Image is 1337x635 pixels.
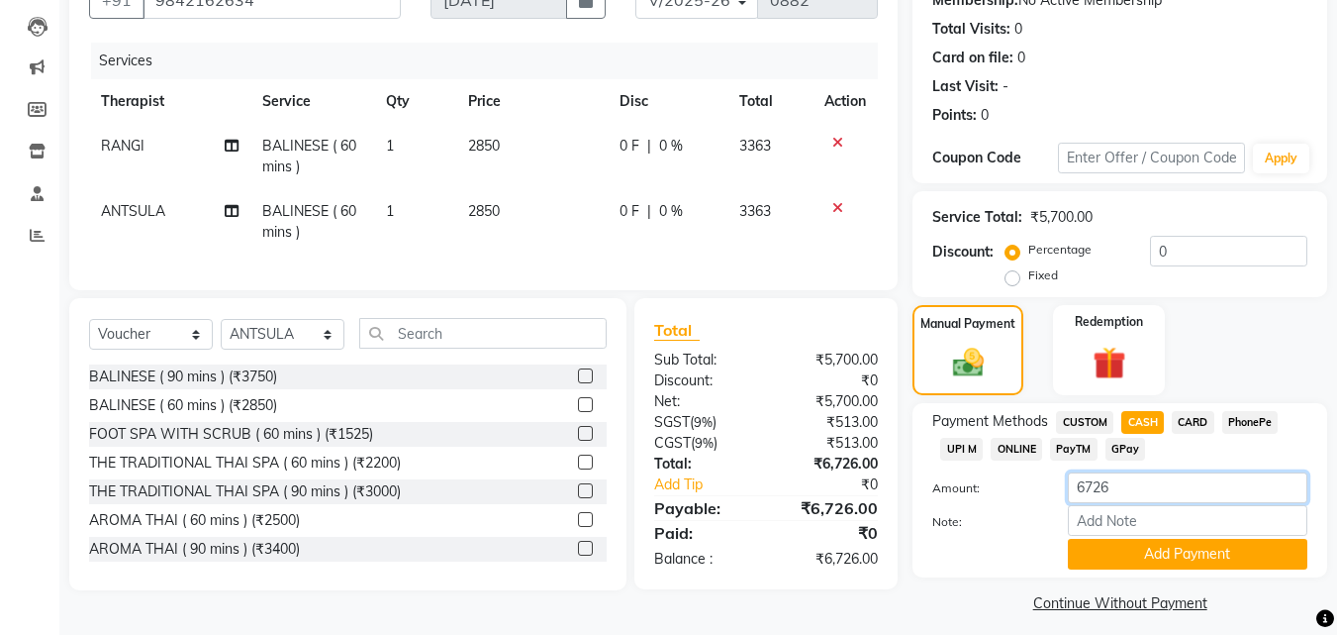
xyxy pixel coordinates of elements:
[1075,313,1143,331] label: Redemption
[932,242,994,263] div: Discount:
[916,593,1323,614] a: Continue Without Payment
[727,79,812,124] th: Total
[639,350,766,370] div: Sub Total:
[739,202,771,220] span: 3363
[262,202,356,241] span: BALINESE ( 60 mins )
[766,496,893,520] div: ₹6,726.00
[1121,411,1164,434] span: CASH
[1105,438,1146,461] span: GPay
[89,510,300,531] div: AROMA THAI ( 60 mins ) (₹2500)
[1253,144,1309,173] button: Apply
[932,105,977,126] div: Points:
[89,79,250,124] th: Therapist
[250,79,374,124] th: Service
[91,43,893,79] div: Services
[788,475,894,495] div: ₹0
[1068,473,1307,503] input: Amount
[1083,343,1136,383] img: _gift.svg
[943,345,994,380] img: _cash.svg
[639,433,766,454] div: ( )
[766,391,893,412] div: ₹5,700.00
[359,318,607,349] input: Search
[920,315,1015,333] label: Manual Payment
[694,414,713,430] span: 9%
[647,201,651,222] span: |
[739,137,771,155] span: 3363
[386,202,394,220] span: 1
[639,454,766,475] div: Total:
[917,479,1052,497] label: Amount:
[89,539,300,560] div: AROMA THAI ( 90 mins ) (₹3400)
[654,434,691,452] span: CGST
[620,201,639,222] span: 0 F
[374,79,456,124] th: Qty
[1003,76,1008,97] div: -
[1014,19,1022,40] div: 0
[766,370,893,391] div: ₹0
[647,136,651,157] span: |
[1058,143,1245,173] input: Enter Offer / Coupon Code
[932,148,1057,168] div: Coupon Code
[1028,266,1058,284] label: Fixed
[89,453,401,474] div: THE TRADITIONAL THAI SPA ( 60 mins ) (₹2200)
[89,424,373,445] div: FOOT SPA WITH SCRUB ( 60 mins ) (₹1525)
[1030,207,1093,228] div: ₹5,700.00
[659,201,683,222] span: 0 %
[932,207,1022,228] div: Service Total:
[940,438,983,461] span: UPI M
[981,105,989,126] div: 0
[639,412,766,433] div: ( )
[695,435,714,451] span: 9%
[991,438,1042,461] span: ONLINE
[812,79,878,124] th: Action
[89,481,401,502] div: THE TRADITIONAL THAI SPA ( 90 mins ) (₹3000)
[639,521,766,545] div: Paid:
[639,549,766,570] div: Balance :
[101,137,144,155] span: RANGI
[766,454,893,475] div: ₹6,726.00
[1056,411,1113,434] span: CUSTOM
[456,79,608,124] th: Price
[654,413,690,431] span: SGST
[654,320,700,341] span: Total
[766,412,893,433] div: ₹513.00
[468,137,500,155] span: 2850
[932,48,1013,68] div: Card on file:
[468,202,500,220] span: 2850
[608,79,728,124] th: Disc
[620,136,639,157] span: 0 F
[1028,241,1092,259] label: Percentage
[1222,411,1279,434] span: PhonePe
[932,76,999,97] div: Last Visit:
[89,395,277,416] div: BALINESE ( 60 mins ) (₹2850)
[1050,438,1098,461] span: PayTM
[932,411,1048,432] span: Payment Methods
[639,370,766,391] div: Discount:
[262,137,356,175] span: BALINESE ( 60 mins )
[89,367,277,387] div: BALINESE ( 90 mins ) (₹3750)
[1068,539,1307,570] button: Add Payment
[766,521,893,545] div: ₹0
[659,136,683,157] span: 0 %
[766,549,893,570] div: ₹6,726.00
[1068,505,1307,536] input: Add Note
[917,513,1052,531] label: Note:
[1172,411,1214,434] span: CARD
[639,475,787,495] a: Add Tip
[101,202,165,220] span: ANTSULA
[386,137,394,155] span: 1
[639,391,766,412] div: Net:
[932,19,1010,40] div: Total Visits:
[766,433,893,454] div: ₹513.00
[639,496,766,520] div: Payable:
[1017,48,1025,68] div: 0
[766,350,893,370] div: ₹5,700.00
